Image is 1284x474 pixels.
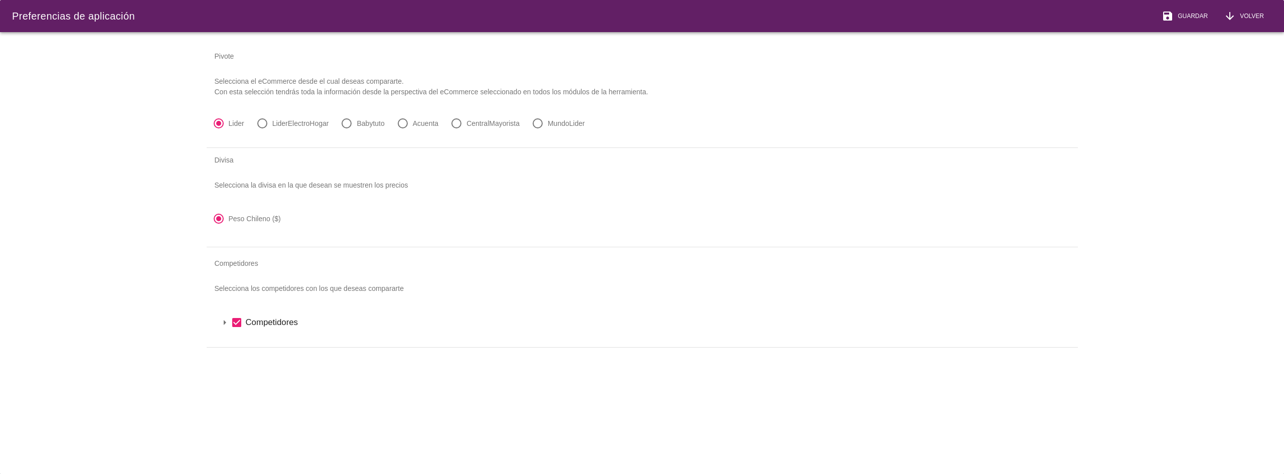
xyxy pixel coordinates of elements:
[272,118,329,128] label: LiderElectroHogar
[207,275,1078,302] p: Selecciona los competidores con los que deseas compararte
[246,316,1066,329] label: Competidores
[413,118,438,128] label: Acuenta
[229,214,281,224] label: Peso Chileno ($)
[219,317,231,329] i: arrow_drop_down
[207,251,1078,275] div: Competidores
[231,317,243,329] i: check_box
[548,118,585,128] label: MundoLider
[207,68,1078,105] p: Selecciona el eCommerce desde el cual deseas compararte. Con esta selección tendrás toda la infor...
[1162,10,1174,22] i: save
[207,148,1078,172] div: Divisa
[466,118,520,128] label: CentralMayorista
[229,118,244,128] label: Lider
[207,172,1078,199] p: Selecciona la divisa en la que desean se muestren los precios
[1174,12,1208,21] span: Guardar
[12,9,135,24] div: Preferencias de aplicación
[1236,12,1264,21] span: Volver
[207,44,1078,68] div: Pivote
[357,118,384,128] label: Babytuto
[1224,10,1236,22] i: arrow_downward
